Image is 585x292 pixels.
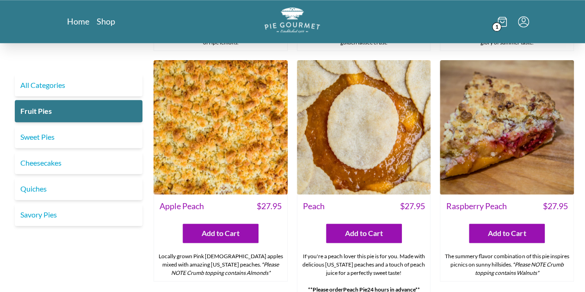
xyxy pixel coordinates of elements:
a: Logo [265,7,320,36]
a: Fruit Pies [15,100,142,122]
img: Apple Peach [154,60,288,194]
span: $ 27.95 [400,200,425,212]
span: Add to Cart [202,228,240,239]
a: Sweet Pies [15,126,142,148]
a: Shop [97,16,115,27]
em: *Please NOTE Crumb topping contains Walnuts* [475,261,564,276]
div: Locally grown Pink [DEMOGRAPHIC_DATA] apples mixed with amazing [US_STATE] peaches. [154,249,287,281]
span: Apple Peach [160,200,204,212]
img: logo [265,7,320,33]
img: Peach [297,60,431,194]
em: *Please NOTE Crumb topping contains Almonds* [171,261,279,276]
span: Add to Cart [345,228,383,239]
a: Savory Pies [15,204,142,226]
a: Quiches [15,178,142,200]
span: $ 27.95 [543,200,568,212]
button: Menu [518,16,529,27]
img: Raspberry Peach [440,60,574,194]
span: Raspberry Peach [446,200,506,212]
a: All Categories [15,74,142,96]
button: Add to Cart [469,224,545,243]
button: Add to Cart [326,224,402,243]
span: Peach [303,200,325,212]
a: Home [67,16,89,27]
div: The summery flavor combination of this pie inspires picnics on sunny hillsides. [440,249,573,281]
button: Add to Cart [183,224,259,243]
span: Add to Cart [488,228,526,239]
a: Cheesecakes [15,152,142,174]
span: $ 27.95 [257,200,282,212]
span: 1 [492,22,501,31]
